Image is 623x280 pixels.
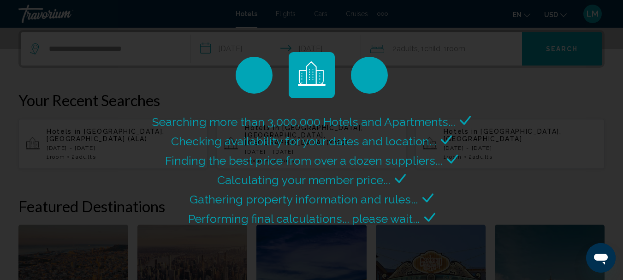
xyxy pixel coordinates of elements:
[586,243,616,273] iframe: Кнопка запуска окна обмена сообщениями
[190,192,418,206] span: Gathering property information and rules...
[165,154,442,167] span: Finding the best price from over a dozen suppliers...
[217,173,390,187] span: Calculating your member price...
[152,115,455,129] span: Searching more than 3,000,000 Hotels and Apartments...
[188,212,420,226] span: Performing final calculations... please wait...
[171,134,436,148] span: Checking availability for your dates and location...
